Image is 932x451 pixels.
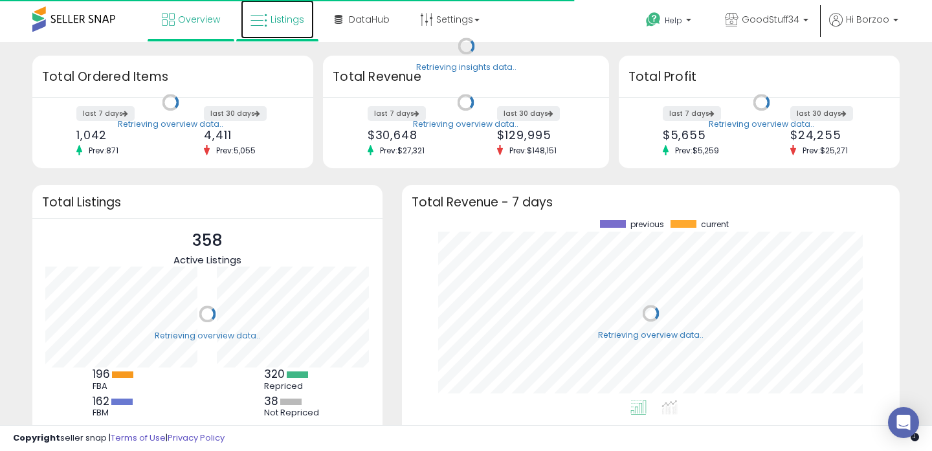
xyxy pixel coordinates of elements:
[665,15,682,26] span: Help
[13,432,60,444] strong: Copyright
[636,2,704,42] a: Help
[413,118,518,130] div: Retrieving overview data..
[178,13,220,26] span: Overview
[118,118,223,130] div: Retrieving overview data..
[846,13,889,26] span: Hi Borzoo
[155,330,260,342] div: Retrieving overview data..
[742,13,799,26] span: GoodStuff34
[709,118,814,130] div: Retrieving overview data..
[829,13,898,42] a: Hi Borzoo
[13,432,225,445] div: seller snap | |
[271,13,304,26] span: Listings
[888,407,919,438] div: Open Intercom Messenger
[598,329,704,341] div: Retrieving overview data..
[645,12,661,28] i: Get Help
[349,13,390,26] span: DataHub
